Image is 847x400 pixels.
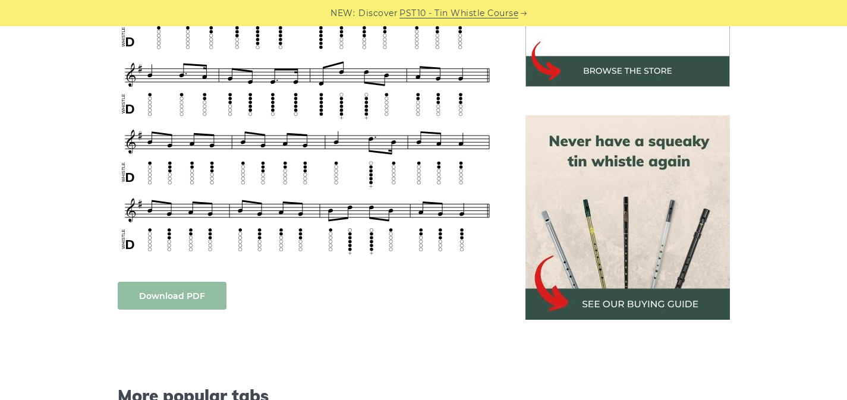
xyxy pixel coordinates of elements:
[525,115,730,320] img: tin whistle buying guide
[330,7,355,20] span: NEW:
[118,282,226,310] a: Download PDF
[358,7,398,20] span: Discover
[399,7,518,20] a: PST10 - Tin Whistle Course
